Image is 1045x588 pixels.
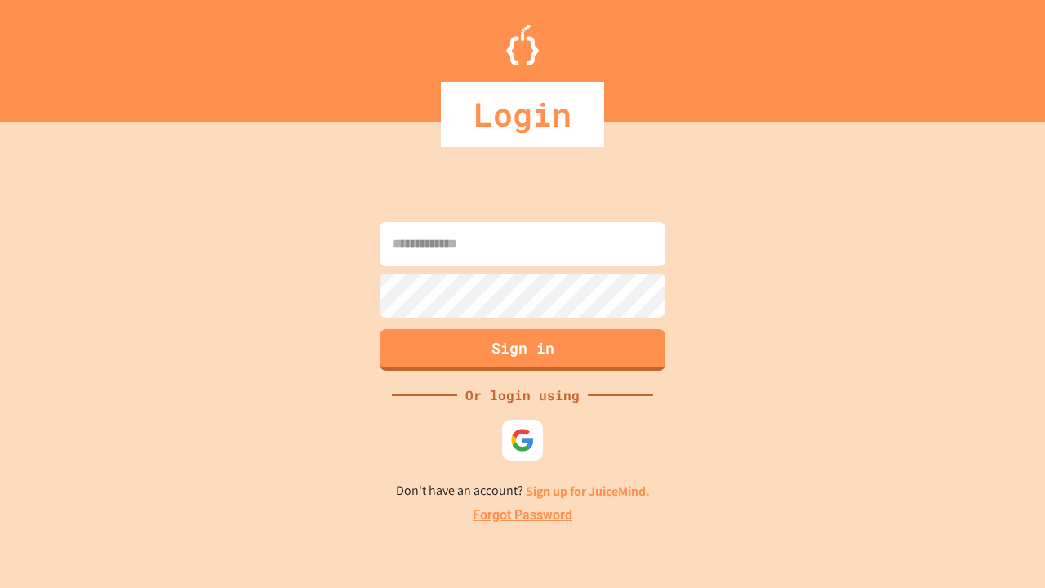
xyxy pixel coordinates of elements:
[473,506,572,525] a: Forgot Password
[976,523,1029,572] iframe: chat widget
[526,483,650,500] a: Sign up for JuiceMind.
[441,82,604,147] div: Login
[506,24,539,65] img: Logo.svg
[380,329,665,371] button: Sign in
[457,385,588,405] div: Or login using
[909,452,1029,521] iframe: chat widget
[396,481,650,501] p: Don't have an account?
[510,428,535,452] img: google-icon.svg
